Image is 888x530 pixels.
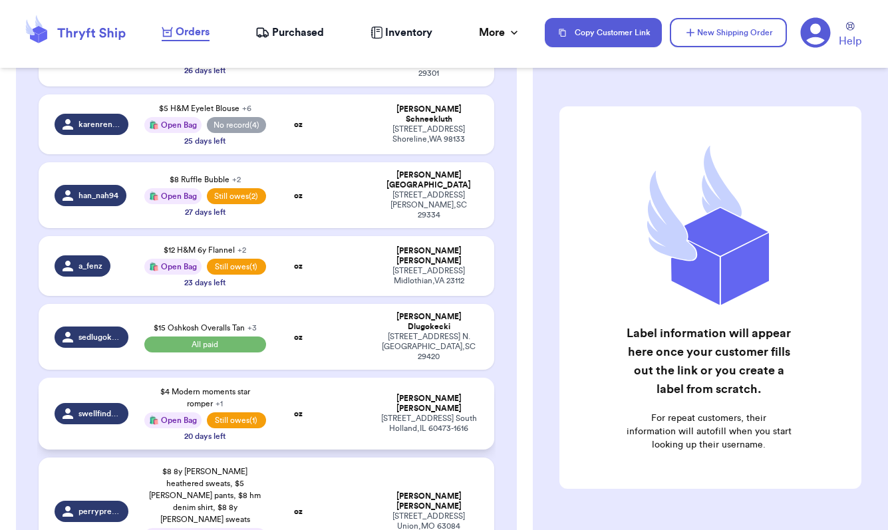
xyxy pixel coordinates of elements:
span: $8 Ruffle Bubble [170,176,241,184]
span: Still owes (1) [207,412,265,428]
div: [STREET_ADDRESS] Shoreline , WA 98133 [380,124,478,144]
div: [PERSON_NAME] [GEOGRAPHIC_DATA] [380,170,478,190]
div: 23 days left [184,277,225,288]
span: + 2 [237,246,246,254]
span: $5 H&M Eyelet Blouse [159,104,251,112]
span: + 2 [232,176,241,184]
div: 26 days left [184,65,225,76]
a: Inventory [370,25,432,41]
div: [STREET_ADDRESS] South Holland , IL 60473-1616 [380,414,478,434]
div: [PERSON_NAME] Schneekluth [380,104,478,124]
span: Still owes (2) [207,188,265,204]
strong: oz [294,262,303,270]
strong: oz [294,333,303,341]
span: + 3 [247,324,257,332]
button: New Shipping Order [670,18,787,47]
div: More [479,25,521,41]
span: han_nah94 [78,190,118,201]
div: 27 days left [185,207,225,217]
span: No record (4) [207,117,265,133]
div: 25 days left [184,136,225,146]
a: Purchased [255,25,324,41]
div: 🛍️ Open Bag [144,412,202,428]
span: karenrenee [78,119,120,130]
span: $12 H&M 6y Flannel [164,246,246,254]
span: + 6 [242,104,251,112]
div: [PERSON_NAME] Dlugokecki [380,312,478,332]
div: 20 days left [184,431,225,442]
p: For repeat customers, their information will autofill when you start looking up their username. [626,412,793,452]
span: perrypreloved_thriftedthreads [78,506,120,517]
strong: oz [294,192,303,199]
span: Still owes (1) [207,259,265,275]
a: Help [839,22,861,49]
div: [STREET_ADDRESS] Midlothian , VA 23112 [380,266,478,286]
span: Inventory [385,25,432,41]
span: swellfindsco [78,408,120,419]
div: [PERSON_NAME] [PERSON_NAME] [380,394,478,414]
div: [STREET_ADDRESS] N. [GEOGRAPHIC_DATA] , SC 29420 [380,332,478,362]
span: $8 8y [PERSON_NAME] heathered sweats, $5 [PERSON_NAME] pants, $8 hm denim shirt, $8 8y [PERSON_NA... [149,467,261,523]
div: [STREET_ADDRESS] [PERSON_NAME] , SC 29334 [380,190,478,220]
strong: oz [294,507,303,515]
div: 🛍️ Open Bag [144,259,202,275]
span: + 1 [216,400,223,408]
span: Purchased [272,25,324,41]
div: [PERSON_NAME] [PERSON_NAME] [380,246,478,266]
button: Copy Customer Link [545,18,662,47]
span: Orders [176,24,210,40]
span: Help [839,33,861,49]
span: a_fenz [78,261,102,271]
span: All paid [144,336,265,352]
div: [PERSON_NAME] [PERSON_NAME] [380,491,478,511]
div: 🛍️ Open Bag [144,188,202,204]
strong: oz [294,120,303,128]
strong: oz [294,410,303,418]
div: 🛍️ Open Bag [144,117,202,133]
span: sedlugokecki [78,332,120,342]
a: Orders [162,24,210,41]
h2: Label information will appear here once your customer fills out the link or you create a label fr... [626,324,793,398]
span: $4 Modern moments star romper [160,388,250,408]
span: $15 Oshkosh Overalls Tan [154,324,257,332]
